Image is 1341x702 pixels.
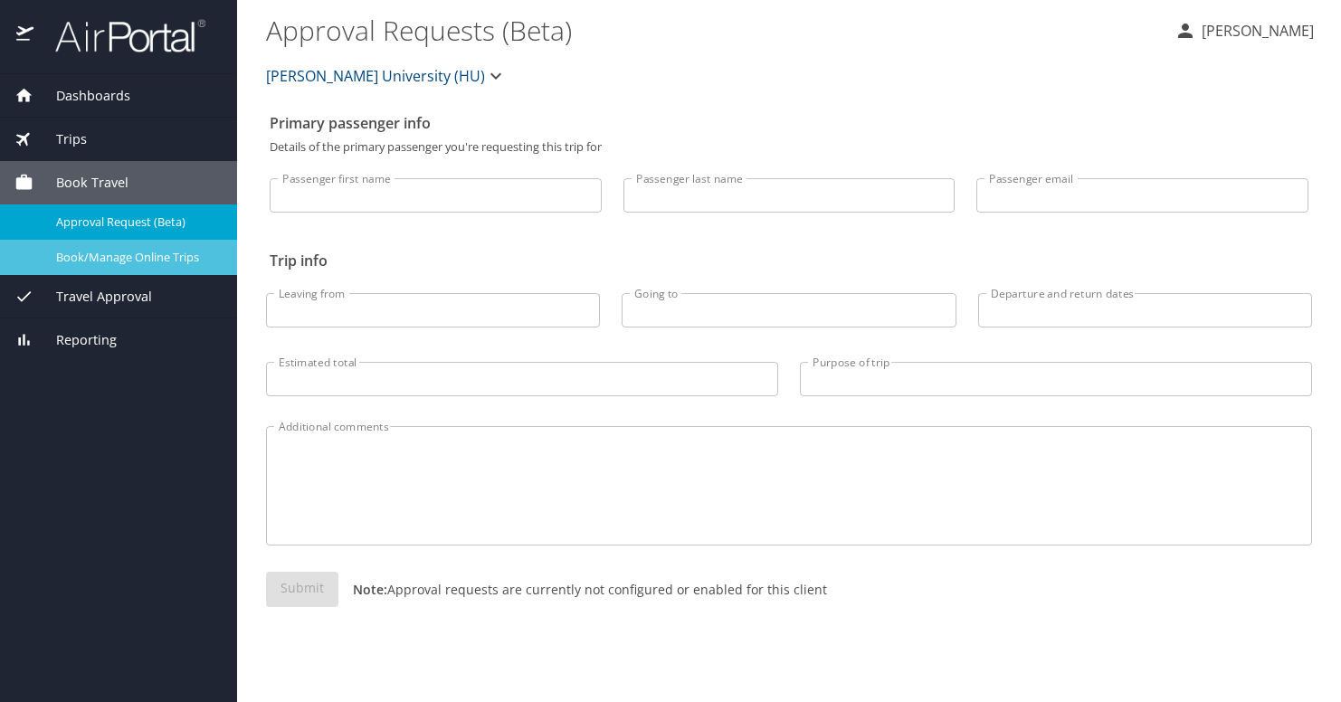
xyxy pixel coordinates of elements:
button: [PERSON_NAME] [1167,14,1321,47]
p: Approval requests are currently not configured or enabled for this client [338,580,827,599]
strong: Note: [353,581,387,598]
span: Approval Request (Beta) [56,213,215,231]
p: [PERSON_NAME] [1196,20,1314,42]
h2: Trip info [270,246,1308,275]
span: Dashboards [33,86,130,106]
span: Reporting [33,330,117,350]
span: Trips [33,129,87,149]
h1: Approval Requests (Beta) [266,2,1160,58]
img: icon-airportal.png [16,18,35,53]
span: Book Travel [33,173,128,193]
p: Details of the primary passenger you're requesting this trip for [270,141,1308,153]
span: [PERSON_NAME] University (HU) [266,63,485,89]
img: airportal-logo.png [35,18,205,53]
span: Book/Manage Online Trips [56,249,215,266]
h2: Primary passenger info [270,109,1308,138]
span: Travel Approval [33,287,152,307]
button: [PERSON_NAME] University (HU) [259,58,514,94]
